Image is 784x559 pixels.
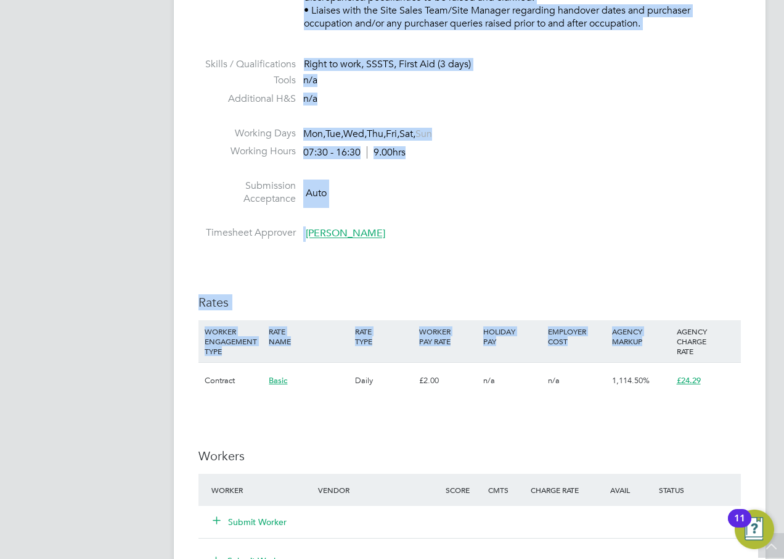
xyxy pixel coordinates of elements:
[677,375,701,386] span: £24.29
[303,74,317,86] span: n/a
[208,479,315,501] div: Worker
[306,228,385,240] span: [PERSON_NAME]
[303,93,317,105] span: n/a
[367,146,406,159] span: 9.00hrs
[545,320,609,352] div: EMPLOYER COST
[592,479,656,501] div: Avail
[303,146,406,159] div: 07:30 - 16:30
[367,128,386,140] span: Thu,
[304,58,741,71] div: Right to work, SSSTS, First Aid (3 days)
[198,180,296,205] label: Submission Acceptance
[306,187,327,199] span: Auto
[269,375,287,386] span: Basic
[198,74,296,87] label: Tools
[198,127,296,140] label: Working Days
[528,479,592,501] div: Charge Rate
[612,375,650,386] span: 1,114.50%
[609,320,673,352] div: AGENCY MARKUP
[415,128,432,140] span: Sun
[213,516,287,528] button: Submit Worker
[674,320,738,362] div: AGENCY CHARGE RATE
[548,375,560,386] span: n/a
[198,145,296,158] label: Working Hours
[198,93,296,106] label: Additional H&S
[399,128,415,140] span: Sat,
[483,375,495,386] span: n/a
[352,320,416,352] div: RATE TYPE
[202,320,266,362] div: WORKER ENGAGEMENT TYPE
[198,58,296,71] label: Skills / Qualifications
[443,479,485,501] div: Score
[416,363,480,399] div: £2.00
[202,363,266,399] div: Contract
[656,479,741,501] div: Status
[315,479,443,501] div: Vendor
[734,518,745,534] div: 11
[198,226,296,239] label: Timesheet Approver
[303,128,325,140] span: Mon,
[325,128,343,140] span: Tue,
[198,448,741,464] h3: Workers
[198,294,741,310] h3: Rates
[416,320,480,352] div: WORKER PAY RATE
[352,363,416,399] div: Daily
[480,320,544,352] div: HOLIDAY PAY
[343,128,367,140] span: Wed,
[735,510,774,549] button: Open Resource Center, 11 new notifications
[485,479,528,501] div: Cmts
[386,128,399,140] span: Fri,
[266,320,351,352] div: RATE NAME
